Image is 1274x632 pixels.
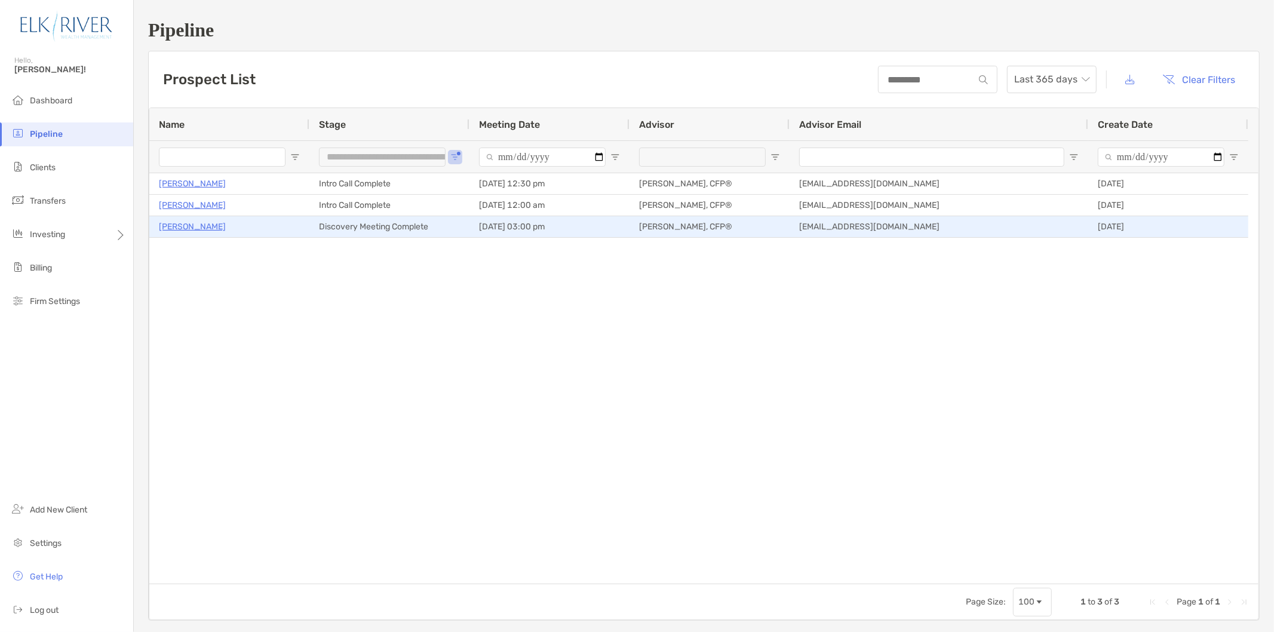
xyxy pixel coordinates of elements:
div: First Page [1148,597,1158,607]
div: Page Size: [966,597,1006,607]
div: [EMAIL_ADDRESS][DOMAIN_NAME] [790,195,1088,216]
h1: Pipeline [148,19,1260,41]
a: [PERSON_NAME] [159,219,226,234]
button: Open Filter Menu [1229,152,1239,162]
button: Open Filter Menu [290,152,300,162]
span: Investing [30,229,65,240]
div: [EMAIL_ADDRESS][DOMAIN_NAME] [790,173,1088,194]
span: of [1104,597,1112,607]
img: transfers icon [11,193,25,207]
input: Create Date Filter Input [1098,148,1224,167]
a: [PERSON_NAME] [159,198,226,213]
h3: Prospect List [163,71,256,88]
span: to [1088,597,1095,607]
span: 1 [1215,597,1220,607]
div: [DATE] [1088,195,1248,216]
img: Zoe Logo [14,5,119,48]
button: Open Filter Menu [610,152,620,162]
div: [DATE] 12:30 pm [469,173,630,194]
div: Previous Page [1162,597,1172,607]
img: logout icon [11,602,25,616]
span: Meeting Date [479,119,540,130]
span: Log out [30,605,59,615]
div: [DATE] 12:00 am [469,195,630,216]
img: get-help icon [11,569,25,583]
div: Last Page [1239,597,1249,607]
span: Transfers [30,196,66,206]
input: Advisor Email Filter Input [799,148,1064,167]
span: Add New Client [30,505,87,515]
button: Open Filter Menu [1069,152,1079,162]
img: billing icon [11,260,25,274]
input: Name Filter Input [159,148,286,167]
img: add_new_client icon [11,502,25,516]
span: Clients [30,162,56,173]
input: Meeting Date Filter Input [479,148,606,167]
div: Discovery Meeting Complete [309,216,469,237]
div: Page Size [1013,588,1052,616]
span: Pipeline [30,129,63,139]
button: Open Filter Menu [450,152,460,162]
span: Page [1177,597,1196,607]
div: [EMAIL_ADDRESS][DOMAIN_NAME] [790,216,1088,237]
img: clients icon [11,159,25,174]
img: settings icon [11,535,25,550]
div: Next Page [1225,597,1235,607]
span: Settings [30,538,62,548]
span: Advisor Email [799,119,861,130]
div: [PERSON_NAME], CFP® [630,173,790,194]
a: [PERSON_NAME] [159,176,226,191]
img: pipeline icon [11,126,25,140]
button: Open Filter Menu [770,152,780,162]
span: 3 [1097,597,1103,607]
span: 1 [1198,597,1204,607]
img: firm-settings icon [11,293,25,308]
span: Last 365 days [1014,66,1089,93]
div: [PERSON_NAME], CFP® [630,216,790,237]
div: Intro Call Complete [309,173,469,194]
span: [PERSON_NAME]! [14,65,126,75]
span: Create Date [1098,119,1153,130]
span: Get Help [30,572,63,582]
span: 1 [1080,597,1086,607]
span: Dashboard [30,96,72,106]
div: [PERSON_NAME], CFP® [630,195,790,216]
img: investing icon [11,226,25,241]
img: dashboard icon [11,93,25,107]
span: 3 [1114,597,1119,607]
button: Clear Filters [1154,66,1245,93]
div: [DATE] [1088,173,1248,194]
span: Advisor [639,119,674,130]
span: of [1205,597,1213,607]
span: Stage [319,119,346,130]
span: Firm Settings [30,296,80,306]
div: 100 [1018,597,1034,607]
div: Intro Call Complete [309,195,469,216]
img: input icon [979,75,988,84]
div: [DATE] [1088,216,1248,237]
div: [DATE] 03:00 pm [469,216,630,237]
span: Name [159,119,185,130]
span: Billing [30,263,52,273]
